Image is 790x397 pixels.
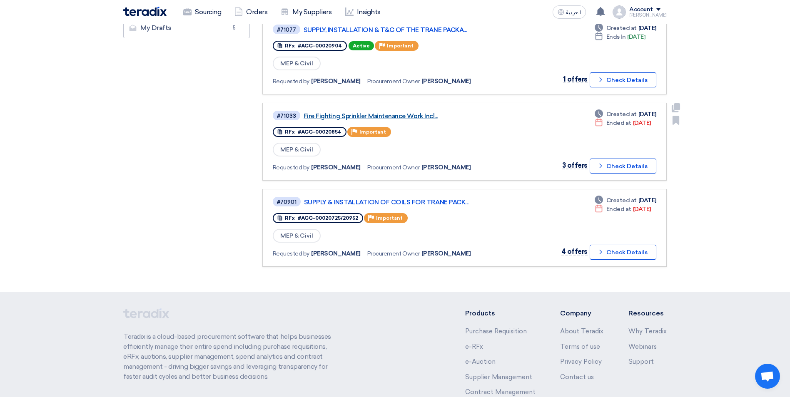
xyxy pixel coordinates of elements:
span: Active [349,41,374,50]
span: RFx [285,43,295,49]
span: 5 [229,24,239,32]
a: Why Teradix [628,328,667,335]
div: [DATE] [595,24,656,32]
button: Check Details [590,159,656,174]
span: 4 offers [561,248,588,256]
a: Supplier Management [465,373,532,381]
span: [PERSON_NAME] [311,163,361,172]
span: Procurement Owner [367,249,420,258]
span: Procurement Owner [367,163,420,172]
a: SUPPLY, INSTALLATION & T&C OF THE TRANE PACKA... [304,26,512,34]
span: Created at [606,24,637,32]
div: [DATE] [595,205,651,213]
img: profile_test.png [613,5,626,19]
span: 1 offers [563,75,588,83]
a: Fire Fighting Sprinkler Maintenance Work Incl... [304,112,512,120]
a: SUPPLY & INSTALLATION OF COILS FOR TRANE PACK... [304,198,512,206]
div: [DATE] [595,119,651,127]
span: Important [376,215,403,221]
span: MEP & Civil [273,229,321,243]
a: Insights [339,3,387,21]
span: Requested by [273,77,309,86]
span: Ends In [606,32,626,41]
span: [PERSON_NAME] [421,77,471,86]
span: [PERSON_NAME] [421,163,471,172]
a: Purchase Requisition [465,328,527,335]
span: Ended at [606,119,631,127]
li: Company [560,308,603,318]
div: [DATE] [595,196,656,205]
a: Contract Management [465,388,536,396]
span: Requested by [273,163,309,172]
a: Open chat [755,364,780,389]
div: [PERSON_NAME] [629,13,667,17]
span: Created at [606,110,637,119]
span: Ended at [606,205,631,213]
span: #ACC-00020725/20952 [298,215,358,221]
span: [PERSON_NAME] [421,249,471,258]
span: #ACC-00020854 [298,129,341,135]
a: e-Auction [465,358,496,365]
button: Check Details [590,245,656,260]
li: Products [465,308,536,318]
button: العربية [553,5,586,19]
a: Sourcing [177,3,228,21]
img: Teradix logo [123,7,167,16]
a: e-RFx [465,343,483,350]
span: RFx [285,215,295,221]
a: Terms of use [560,343,600,350]
span: [PERSON_NAME] [311,249,361,258]
a: Privacy Policy [560,358,602,365]
a: About Teradix [560,328,603,335]
div: [DATE] [595,110,656,119]
span: Important [359,129,386,135]
span: Created at [606,196,637,205]
a: My Suppliers [274,3,338,21]
span: RFx [285,129,295,135]
span: 3 offers [562,161,588,169]
span: Requested by [273,249,309,258]
div: #70901 [277,199,297,205]
span: Procurement Owner [367,77,420,86]
p: Teradix is a cloud-based procurement software that helps businesses efficiently manage their enti... [123,332,341,382]
li: Resources [628,308,667,318]
span: Important [387,43,414,49]
div: #71033 [277,113,296,119]
div: Account [629,6,653,13]
a: Webinars [628,343,657,350]
div: [DATE] [595,32,645,41]
div: #71077 [277,27,296,32]
span: MEP & Civil [273,57,321,70]
a: Contact us [560,373,594,381]
a: Support [628,358,654,365]
span: MEP & Civil [273,143,321,156]
span: [PERSON_NAME] [311,77,361,86]
span: #ACC-00020904 [298,43,342,49]
span: العربية [566,10,581,15]
button: Check Details [590,72,656,87]
a: My Drafts5 [123,17,250,38]
a: Orders [228,3,274,21]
